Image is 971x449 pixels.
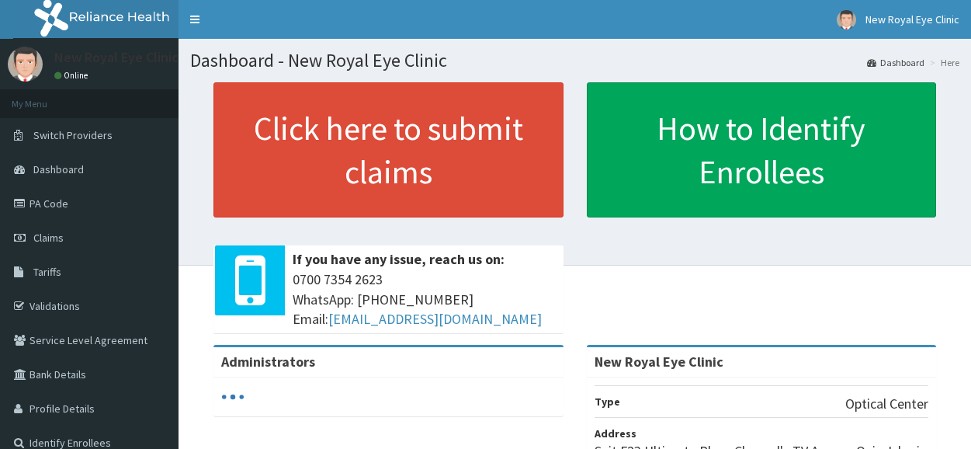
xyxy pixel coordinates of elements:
[8,47,43,82] img: User Image
[293,270,556,329] span: 0700 7354 2623 WhatsApp: [PHONE_NUMBER] Email:
[54,50,179,64] p: New Royal Eye Clinic
[837,10,856,30] img: User Image
[33,128,113,142] span: Switch Providers
[865,12,959,26] span: New Royal Eye Clinic
[221,353,315,371] b: Administrators
[845,394,928,414] p: Optical Center
[926,56,959,69] li: Here
[867,56,924,69] a: Dashboard
[213,82,564,218] a: Click here to submit claims
[293,250,505,268] b: If you have any issue, reach us on:
[54,70,92,81] a: Online
[595,353,723,371] strong: New Royal Eye Clinic
[595,395,620,409] b: Type
[33,162,84,176] span: Dashboard
[328,310,542,328] a: [EMAIL_ADDRESS][DOMAIN_NAME]
[33,265,61,279] span: Tariffs
[33,231,64,245] span: Claims
[221,385,244,409] svg: audio-loading
[595,426,636,440] b: Address
[587,82,937,218] a: How to Identify Enrollees
[190,50,959,71] h1: Dashboard - New Royal Eye Clinic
